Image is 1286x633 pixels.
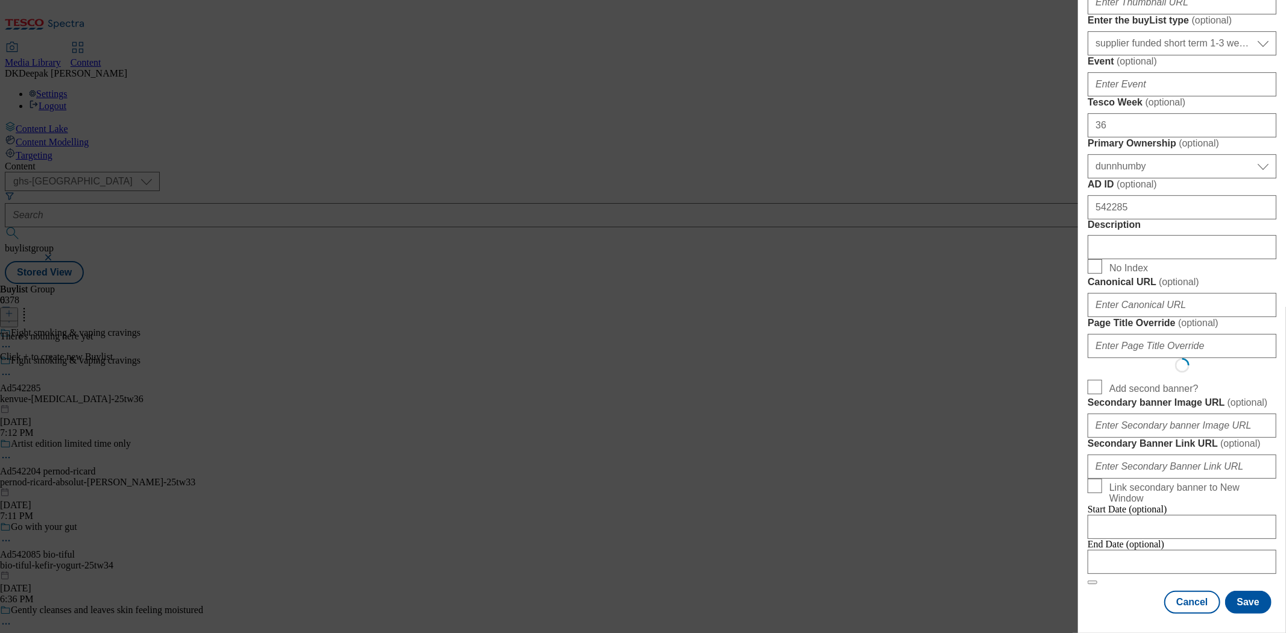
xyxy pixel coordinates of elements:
[1179,138,1219,148] span: ( optional )
[1088,72,1276,96] input: Enter Event
[1088,178,1276,191] label: AD ID
[1220,438,1261,449] span: ( optional )
[1117,56,1157,66] span: ( optional )
[1088,504,1167,514] span: Start Date (optional)
[1088,317,1276,329] label: Page Title Override
[1088,137,1276,150] label: Primary Ownership
[1088,276,1276,288] label: Canonical URL
[1088,438,1276,450] label: Secondary Banner Link URL
[1088,414,1276,438] input: Enter Secondary banner Image URL
[1145,97,1185,107] span: ( optional )
[1088,334,1276,358] input: Enter Page Title Override
[1191,15,1232,25] span: ( optional )
[1117,179,1157,189] span: ( optional )
[1088,113,1276,137] input: Enter Tesco Week
[1159,277,1199,287] span: ( optional )
[1088,293,1276,317] input: Enter Canonical URL
[1109,383,1199,394] span: Add second banner?
[1228,397,1268,408] span: ( optional )
[1109,482,1272,504] span: Link secondary banner to New Window
[1088,96,1276,109] label: Tesco Week
[1088,235,1276,259] input: Enter Description
[1225,591,1272,614] button: Save
[1088,397,1276,409] label: Secondary banner Image URL
[1088,14,1276,27] label: Enter the buyList type
[1088,195,1276,219] input: Enter AD ID
[1088,55,1276,68] label: Event
[1088,515,1276,539] input: Enter Date
[1088,455,1276,479] input: Enter Secondary Banner Link URL
[1178,318,1218,328] span: ( optional )
[1088,550,1276,574] input: Enter Date
[1164,591,1220,614] button: Cancel
[1088,219,1276,230] label: Description
[1109,263,1148,274] span: No Index
[1088,539,1164,549] span: End Date (optional)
